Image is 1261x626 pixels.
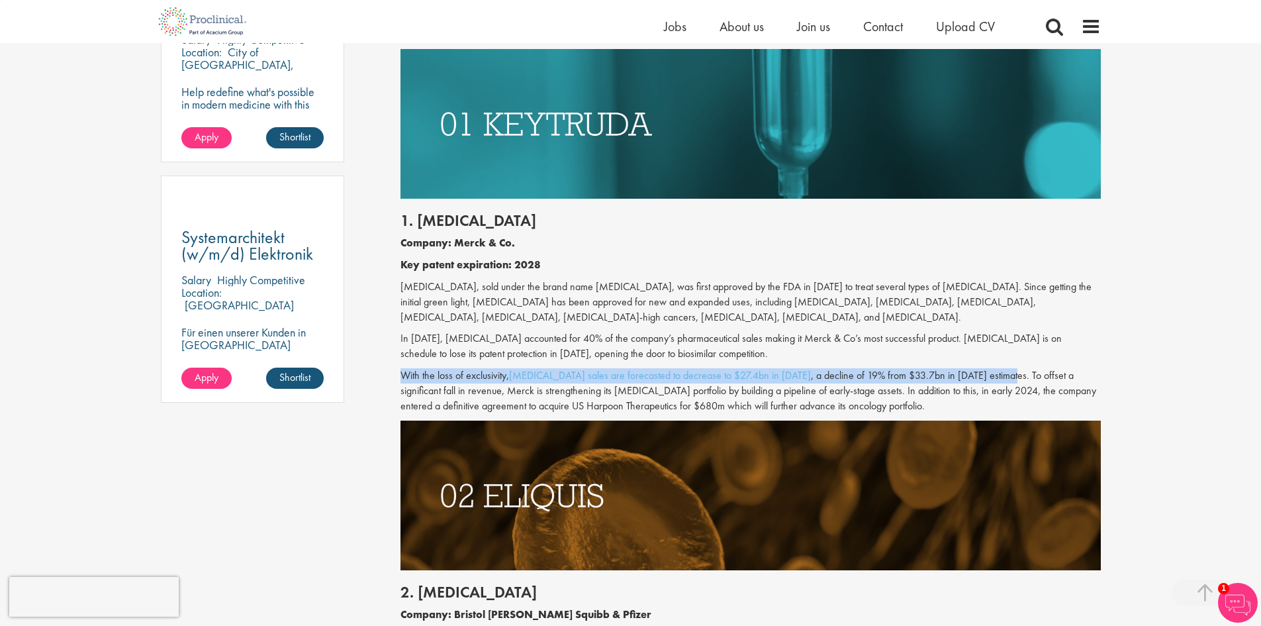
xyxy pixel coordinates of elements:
[400,331,1101,362] p: In [DATE], [MEDICAL_DATA] accounted for 40% of the company’s pharmaceutical sales making it Merck...
[720,18,764,35] a: About us
[400,607,651,621] b: Company: Bristol [PERSON_NAME] Squibb & Pfizer
[266,368,324,389] a: Shortlist
[400,236,515,250] b: Company: Merck & Co.
[664,18,686,35] a: Jobs
[797,18,830,35] a: Join us
[266,127,324,148] a: Shortlist
[181,229,324,262] a: Systemarchitekt (w/m/d) Elektronik
[181,44,294,85] p: City of [GEOGRAPHIC_DATA], [GEOGRAPHIC_DATA]
[181,272,211,287] span: Salary
[400,368,1101,414] p: With the loss of exclusivity, , a decline of 19% from $33.7bn in [DATE] estimates. To offset a si...
[400,584,1101,601] h2: 2. [MEDICAL_DATA]
[181,44,222,60] span: Location:
[863,18,903,35] a: Contact
[400,258,541,272] b: Key patent expiration: 2028
[400,421,1101,570] img: Drugs with patents due to expire Eliquis
[1218,583,1258,623] img: Chatbot
[181,226,313,265] span: Systemarchitekt (w/m/d) Elektronik
[181,297,294,338] p: [GEOGRAPHIC_DATA] (88045), [GEOGRAPHIC_DATA]
[181,127,232,148] a: Apply
[195,130,218,144] span: Apply
[509,368,811,382] a: [MEDICAL_DATA] sales are forecasted to decrease to $27.4bn in [DATE]
[181,85,324,123] p: Help redefine what's possible in modern medicine with this position in Functional Analysis!
[936,18,995,35] a: Upload CV
[400,280,1101,325] p: [MEDICAL_DATA], sold under the brand name [MEDICAL_DATA], was first approved by the FDA in [DATE]...
[9,577,179,617] iframe: reCAPTCHA
[181,326,324,401] p: Für einen unserer Kunden in [GEOGRAPHIC_DATA] suchen wir ab sofort einen Leitenden Systemarchitek...
[400,212,1101,229] h2: 1. [MEDICAL_DATA]
[1218,583,1229,594] span: 1
[181,368,232,389] a: Apply
[195,370,218,384] span: Apply
[181,285,222,300] span: Location:
[217,272,305,287] p: Highly Competitive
